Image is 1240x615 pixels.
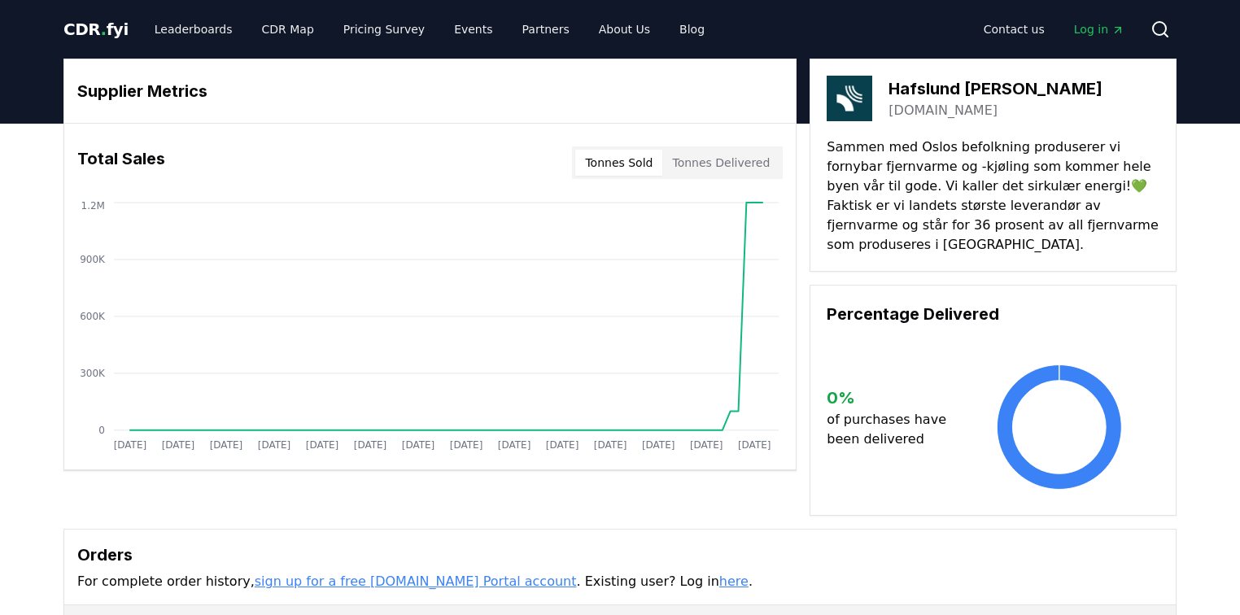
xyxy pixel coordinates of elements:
tspan: [DATE] [258,439,291,451]
tspan: [DATE] [354,439,387,451]
a: Events [441,15,505,44]
nav: Main [971,15,1137,44]
a: Log in [1061,15,1137,44]
h3: Orders [77,543,1163,567]
p: For complete order history, . Existing user? Log in . [77,572,1163,591]
h3: Hafslund [PERSON_NAME] [889,76,1102,101]
p: Sammen med Oslos befolkning produserer vi fornybar fjernvarme og -kjøling som kommer hele byen vå... [827,137,1159,255]
a: Partners [509,15,583,44]
tspan: [DATE] [738,439,771,451]
p: of purchases have been delivered [827,410,959,449]
span: Log in [1074,21,1124,37]
a: CDR.fyi [63,18,129,41]
a: [DOMAIN_NAME] [889,101,998,120]
tspan: 1.2M [81,200,105,212]
a: here [719,574,749,589]
span: CDR fyi [63,20,129,39]
a: sign up for a free [DOMAIN_NAME] Portal account [255,574,577,589]
tspan: [DATE] [162,439,195,451]
span: . [101,20,107,39]
h3: 0 % [827,386,959,410]
a: Leaderboards [142,15,246,44]
a: About Us [586,15,663,44]
h3: Total Sales [77,146,165,179]
a: Contact us [971,15,1058,44]
tspan: [DATE] [210,439,243,451]
button: Tonnes Sold [575,150,662,176]
tspan: [DATE] [498,439,531,451]
tspan: [DATE] [114,439,147,451]
tspan: 600K [80,311,106,322]
tspan: 300K [80,368,106,379]
tspan: [DATE] [690,439,723,451]
tspan: 900K [80,254,106,265]
a: Blog [666,15,718,44]
tspan: [DATE] [450,439,483,451]
tspan: [DATE] [402,439,435,451]
tspan: [DATE] [642,439,675,451]
button: Tonnes Delivered [662,150,779,176]
tspan: [DATE] [594,439,627,451]
a: CDR Map [249,15,327,44]
nav: Main [142,15,718,44]
tspan: [DATE] [546,439,579,451]
img: Hafslund Celsio-logo [827,76,872,121]
tspan: [DATE] [306,439,339,451]
h3: Supplier Metrics [77,79,783,103]
h3: Percentage Delivered [827,302,1159,326]
a: Pricing Survey [330,15,438,44]
tspan: 0 [98,425,105,436]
